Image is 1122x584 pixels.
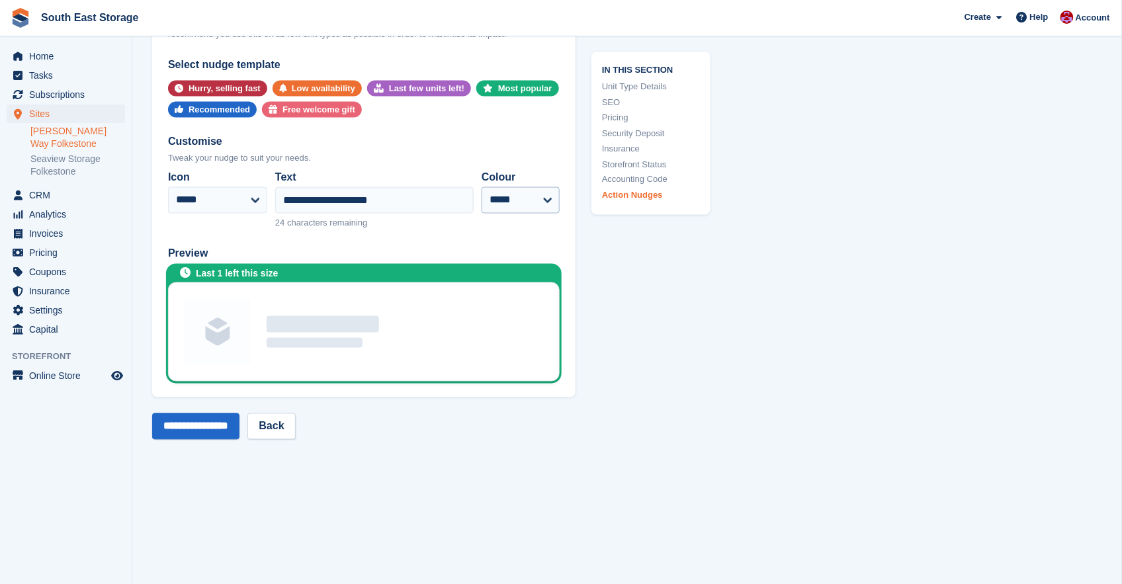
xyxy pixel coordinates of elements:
a: Action Nudges [602,188,700,202]
a: menu [7,66,125,85]
div: Customise [168,134,560,149]
div: Hurry, selling fast [189,81,261,97]
span: 24 [275,218,284,228]
span: Pricing [29,243,108,262]
a: Storefront Status [602,157,700,171]
button: Last few units left! [367,81,471,97]
div: Most popular [498,81,552,97]
div: Preview [168,246,560,262]
span: characters remaining [287,218,367,228]
div: Recommended [189,102,250,118]
a: menu [7,282,125,300]
span: Account [1076,11,1110,24]
a: menu [7,47,125,65]
span: In this section [602,62,700,75]
a: menu [7,104,125,123]
button: Free welcome gift [262,102,362,118]
a: [PERSON_NAME] Way Folkestone [30,125,125,150]
span: Analytics [29,205,108,224]
div: Low availability [292,81,355,97]
a: menu [7,205,125,224]
a: menu [7,263,125,281]
span: Settings [29,301,108,319]
span: Coupons [29,263,108,281]
a: Seaview Storage Folkestone [30,153,125,178]
label: Colour [482,169,560,185]
a: Back [247,413,295,440]
div: Select nudge template [168,57,560,73]
span: Create [965,11,991,24]
button: Most popular [476,81,559,97]
span: Insurance [29,282,108,300]
a: menu [7,301,125,319]
a: Unit Type Details [602,80,700,93]
span: Home [29,47,108,65]
a: menu [7,320,125,339]
button: Recommended [168,102,257,118]
a: menu [7,224,125,243]
a: Preview store [109,368,125,384]
span: Help [1030,11,1049,24]
a: menu [7,186,125,204]
a: Insurance [602,142,700,155]
div: Last 1 left this size [196,267,278,281]
img: Unit group image placeholder [185,299,251,365]
a: Pricing [602,111,700,124]
a: menu [7,243,125,262]
a: Security Deposit [602,126,700,140]
span: CRM [29,186,108,204]
span: Capital [29,320,108,339]
span: Online Store [29,366,108,385]
img: stora-icon-8386f47178a22dfd0bd8f6a31ec36ba5ce8667c1dd55bd0f319d3a0aa187defe.svg [11,8,30,28]
div: Free welcome gift [282,102,355,118]
button: Low availability [273,81,362,97]
label: Text [275,169,474,185]
a: menu [7,366,125,385]
img: Roger Norris [1060,11,1074,24]
label: Icon [168,169,267,185]
a: Accounting Code [602,173,700,187]
a: South East Storage [36,7,144,28]
span: Storefront [12,350,132,363]
span: Tasks [29,66,108,85]
span: Subscriptions [29,85,108,104]
span: Invoices [29,224,108,243]
div: Tweak your nudge to suit your needs. [168,151,560,165]
a: menu [7,85,125,104]
div: Last few units left! [389,81,464,97]
button: Hurry, selling fast [168,81,267,97]
a: SEO [602,95,700,108]
span: Sites [29,104,108,123]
